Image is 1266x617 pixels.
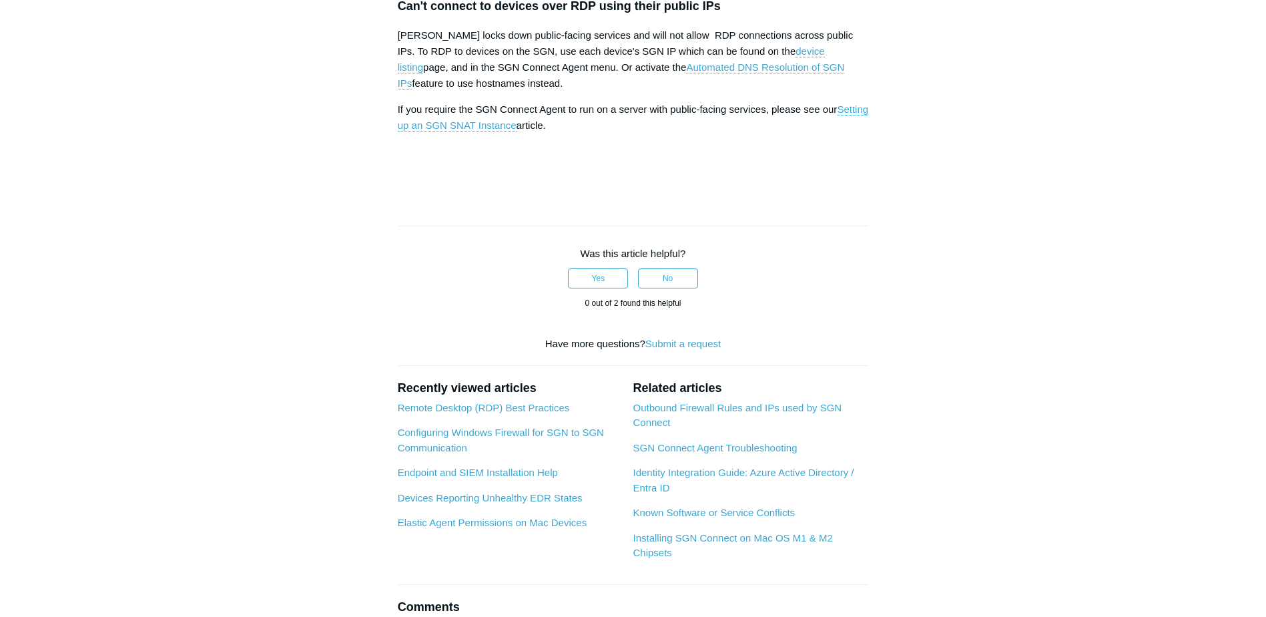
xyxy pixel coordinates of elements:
span: Was this article helpful? [581,248,686,259]
a: Elastic Agent Permissions on Mac Devices [398,517,587,528]
a: SGN Connect Agent Troubleshooting [633,442,797,453]
p: [PERSON_NAME] locks down public-facing services and will not allow RDP connections across public ... [398,27,869,91]
span: 0 out of 2 found this helpful [585,298,681,308]
p: If you require the SGN Connect Agent to run on a server with public-facing services, please see o... [398,101,869,134]
a: Identity Integration Guide: Azure Active Directory / Entra ID [633,467,854,493]
div: Have more questions? [398,337,869,352]
a: Submit a request [645,338,721,349]
a: Endpoint and SIEM Installation Help [398,467,558,478]
a: Configuring Windows Firewall for SGN to SGN Communication [398,427,604,453]
a: Known Software or Service Conflicts [633,507,795,518]
a: Installing SGN Connect on Mac OS M1 & M2 Chipsets [633,532,832,559]
h2: Comments [398,598,869,616]
a: Remote Desktop (RDP) Best Practices [398,402,570,413]
a: Outbound Firewall Rules and IPs used by SGN Connect [633,402,842,429]
h2: Related articles [633,379,868,397]
button: This article was not helpful [638,268,698,288]
h2: Recently viewed articles [398,379,620,397]
a: Devices Reporting Unhealthy EDR States [398,492,583,503]
button: This article was helpful [568,268,628,288]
